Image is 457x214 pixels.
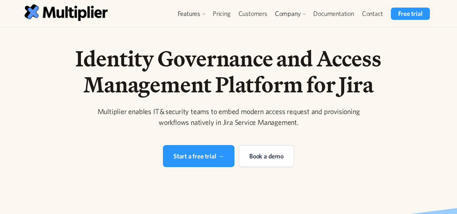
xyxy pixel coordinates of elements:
[90,106,367,128] div: Multiplier enables IT & security teams to embed modern access request and provisioning workflows ...
[173,151,224,161] div: Start a free trial →
[44,45,414,97] h1: Identity Governance and Access Management Platform for Jira
[239,145,294,167] a: Book a demo
[163,145,234,167] a: Start a free trial →
[309,8,358,20] a: Documentation
[249,151,284,161] div: Book a demo
[391,8,430,20] a: Free trial
[178,9,200,18] div: Features
[358,8,387,20] a: Contact
[209,8,234,20] a: Pricing
[234,8,271,20] a: Customers
[275,9,301,18] div: Company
